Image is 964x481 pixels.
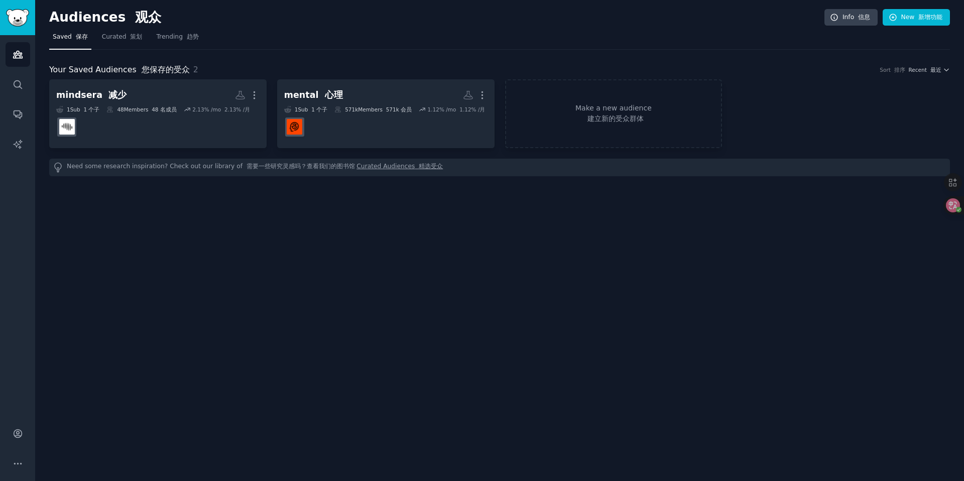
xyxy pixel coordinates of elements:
[193,65,198,74] span: 2
[49,64,190,76] span: Your Saved Audiences
[419,163,443,170] font: 精选受众
[76,33,88,40] font: 保存
[49,10,824,26] h2: Audiences
[59,119,75,135] img: mindsera
[284,89,343,101] div: mental
[156,33,198,42] span: Trending
[386,106,412,112] font: 571k 会员
[880,66,905,73] div: Sort
[918,14,942,21] font: 新增功能
[53,33,88,42] span: Saved
[930,67,941,73] font: 最近
[334,106,412,113] div: 571k Members
[83,106,99,112] font: 1 个子
[277,79,495,148] a: mental 心理1Sub 1 个子571kMembers 571k 会员1.12% /mo 1.12% /月mentalhealth
[587,114,644,123] font: 建立新的受众群体
[49,29,91,50] a: Saved 保存
[56,89,127,101] div: mindsera
[459,106,485,112] font: 1.12% /月
[858,14,870,21] font: 信息
[108,90,127,100] font: 减少
[247,163,355,170] font: 需要一些研究灵感吗？查看我们的图书馆
[135,10,161,25] font: 观众
[311,106,327,112] font: 1 个子
[130,33,142,40] font: 策划
[152,106,177,112] font: 48 名成员
[98,29,146,50] a: Curated 策划
[325,90,343,100] font: 心理
[883,9,950,26] a: New 新增功能
[142,65,190,74] font: 您保存的受众
[287,119,302,135] img: mentalhealth
[909,66,950,73] button: Recent 最近
[428,106,486,113] div: 1.12 % /mo
[824,9,878,26] a: Info 信息
[106,106,176,113] div: 48 Members
[187,33,199,40] font: 趋势
[356,162,443,173] a: Curated Audiences 精选受众
[56,106,99,113] div: 1 Sub
[102,33,143,42] span: Curated
[505,79,722,148] a: Make a new audience 建立新的受众群体
[909,66,941,73] span: Recent
[153,29,202,50] a: Trending 趋势
[6,9,29,27] img: GummySearch logo
[49,79,267,148] a: mindsera 减少1Sub 1 个子48Members 48 名成员2.13% /mo 2.13% /月mindsera
[284,106,327,113] div: 1 Sub
[224,106,250,112] font: 2.13% /月
[192,106,250,113] div: 2.13 % /mo
[894,67,905,73] font: 排序
[49,159,950,176] div: Need some research inspiration? Check out our library of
